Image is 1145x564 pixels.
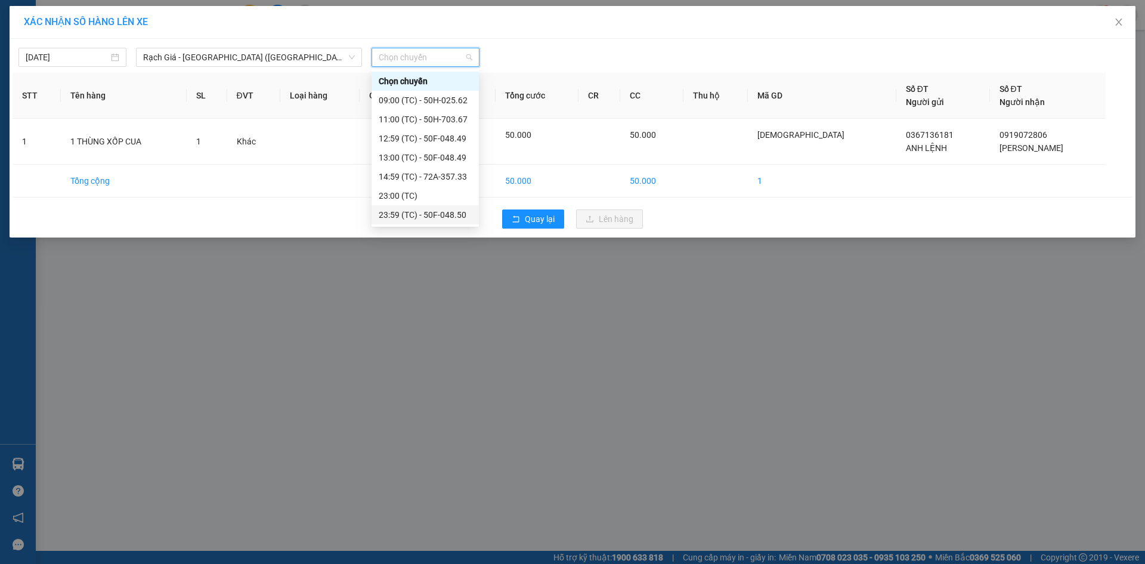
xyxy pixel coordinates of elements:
[379,48,472,66] span: Chọn chuyến
[906,130,954,140] span: 0367136181
[906,143,947,153] span: ANH LỆNH
[55,40,165,50] span: ANH LỆNH - 0367136181
[999,130,1047,140] span: 0919072806
[379,94,472,107] div: 09:00 (TC) - 50H-025.62
[906,84,929,94] span: Số ĐT
[578,73,620,119] th: CR
[999,84,1022,94] span: Số ĐT
[227,119,281,165] td: Khác
[379,189,472,202] div: 23:00 (TC)
[379,208,472,221] div: 23:59 (TC) - 50F-048.50
[379,132,472,145] div: 12:59 (TC) - 50F-048.49
[505,130,531,140] span: 50.000
[143,48,355,66] span: Rạch Giá - Sài Gòn (Hàng Hoá)
[379,75,472,88] div: Chọn chuyến
[83,10,119,22] span: [DATE]
[7,85,141,149] span: Hoa Bằng (Hàng)
[61,165,187,198] td: Tổng cộng
[502,209,564,229] button: rollbackQuay lại
[61,73,187,119] th: Tên hàng
[748,73,896,119] th: Mã GD
[748,165,896,198] td: 1
[906,97,944,107] span: Người gửi
[280,73,360,119] th: Loại hàng
[13,119,61,165] td: 1
[196,137,201,146] span: 1
[26,51,109,64] input: 14/09/2025
[1114,17,1124,27] span: close
[683,73,748,119] th: Thu hộ
[1102,6,1135,39] button: Close
[620,73,683,119] th: CC
[77,24,175,37] span: Văn Phòng An Minh
[360,73,426,119] th: Ghi chú
[576,209,643,229] button: uploadLên hàng
[348,54,355,61] span: down
[999,97,1045,107] span: Người nhận
[24,16,148,27] span: XÁC NHẬN SỐ HÀNG LÊN XE
[630,130,656,140] span: 50.000
[187,73,227,119] th: SL
[496,165,578,198] td: 50.000
[55,10,118,22] span: 21:04
[13,73,61,119] th: STT
[999,143,1063,153] span: [PERSON_NAME]
[757,130,844,140] span: [DEMOGRAPHIC_DATA]
[379,151,472,164] div: 13:00 (TC) - 50F-048.49
[379,113,472,126] div: 11:00 (TC) - 50H-703.67
[227,73,281,119] th: ĐVT
[379,170,472,183] div: 14:59 (TC) - 72A-357.33
[512,215,520,224] span: rollback
[55,24,175,37] span: Gửi:
[525,212,555,226] span: Quay lại
[620,165,683,198] td: 50.000
[496,73,578,119] th: Tổng cước
[372,72,479,91] div: Chọn chuyến
[61,119,187,165] td: 1 THÙNG XỐP CUA
[55,53,81,69] strong: ĐC:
